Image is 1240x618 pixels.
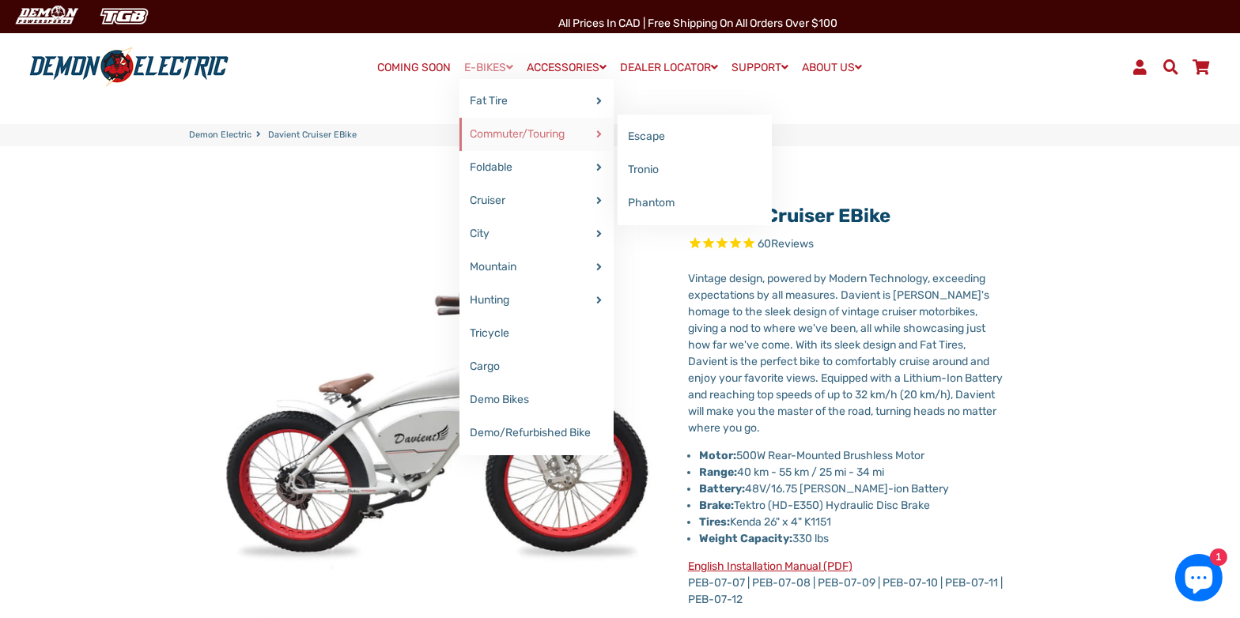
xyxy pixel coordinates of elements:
[372,57,457,79] a: COMING SOON
[459,217,614,251] a: City
[736,449,924,462] span: 500W Rear-Mounted Brushless Motor
[92,3,157,29] img: TGB Canada
[688,560,1003,606] span: PEB-07-07 | PEB-07-08 | PEB-07-09 | PEB-07-10 | PEB-07-11 | PEB-07-12
[699,532,792,545] strong: Weight Capacity:
[699,482,745,496] strong: Battery:
[688,205,890,227] a: Davient Cruiser eBike
[459,151,614,184] a: Foldable
[727,56,795,79] a: SUPPORT
[459,85,614,118] a: Fat Tire
[771,237,814,251] span: Reviews
[797,56,868,79] a: ABOUT US
[459,251,614,284] a: Mountain
[699,465,884,479] span: 40 km - 55 km / 25 mi - 34 mi
[189,129,251,142] a: Demon Electric
[459,284,614,317] a: Hunting
[758,237,814,251] span: 60 reviews
[688,270,1004,436] p: Vintage design, powered by Modern Technology, exceeding expectations by all measures. Davient is ...
[459,350,614,383] a: Cargo
[558,17,837,30] span: All Prices in CAD | Free shipping on all orders over $100
[615,56,724,79] a: DEALER LOCATOR
[8,3,84,29] img: Demon Electric
[699,499,930,512] span: Tektro (HD-E350) Hydraulic Disc Brake
[459,118,614,151] a: Commuter/Touring
[24,47,234,88] img: Demon Electric logo
[459,317,614,350] a: Tricycle
[459,383,614,416] a: Demo Bikes
[699,482,949,496] span: 48V/16.75 [PERSON_NAME]-ion Battery
[699,449,736,462] strong: Motor:
[459,184,614,217] a: Cruiser
[688,560,852,573] a: English Installation Manual (PDF)
[618,187,772,220] a: Phantom
[699,499,734,512] strong: Brake:
[1170,554,1227,605] inbox-online-store-chat: Shopify online store chat
[699,465,737,479] strong: Range:
[522,56,613,79] a: ACCESSORIES
[459,56,520,79] a: E-BIKES
[699,515,730,529] strong: Tires:
[699,515,831,529] span: Kenda 26" x 4" K1151
[618,120,772,153] a: Escape
[618,153,772,187] a: Tronio
[268,129,357,142] span: Davient Cruiser eBike
[688,236,1004,254] span: Rated 4.8 out of 5 stars 60 reviews
[459,416,614,450] a: Demo/Refurbished Bike
[699,530,1004,547] p: 330 lbs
